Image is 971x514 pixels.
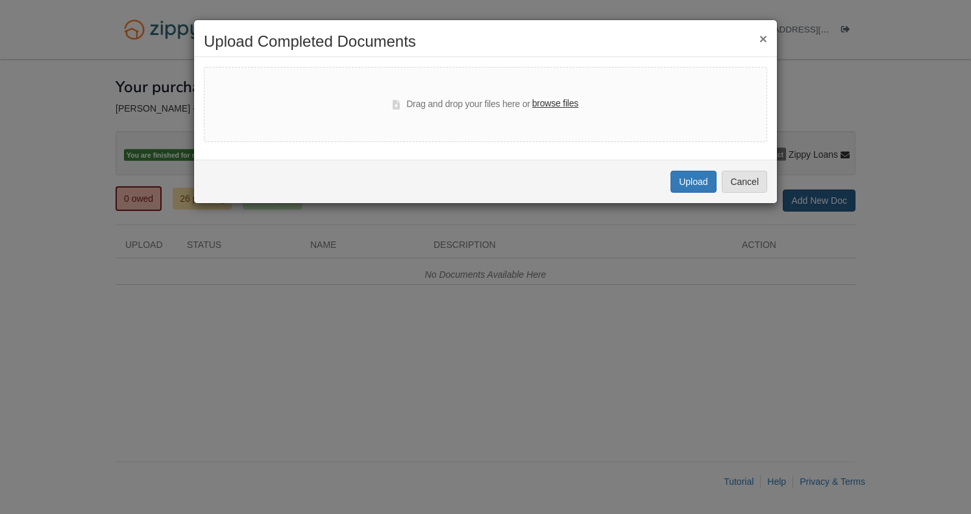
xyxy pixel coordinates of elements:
div: Drag and drop your files here or [393,97,578,112]
button: Upload [670,171,716,193]
h2: Upload Completed Documents [204,33,767,50]
label: browse files [532,97,578,111]
button: × [759,32,767,45]
button: Cancel [722,171,767,193]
